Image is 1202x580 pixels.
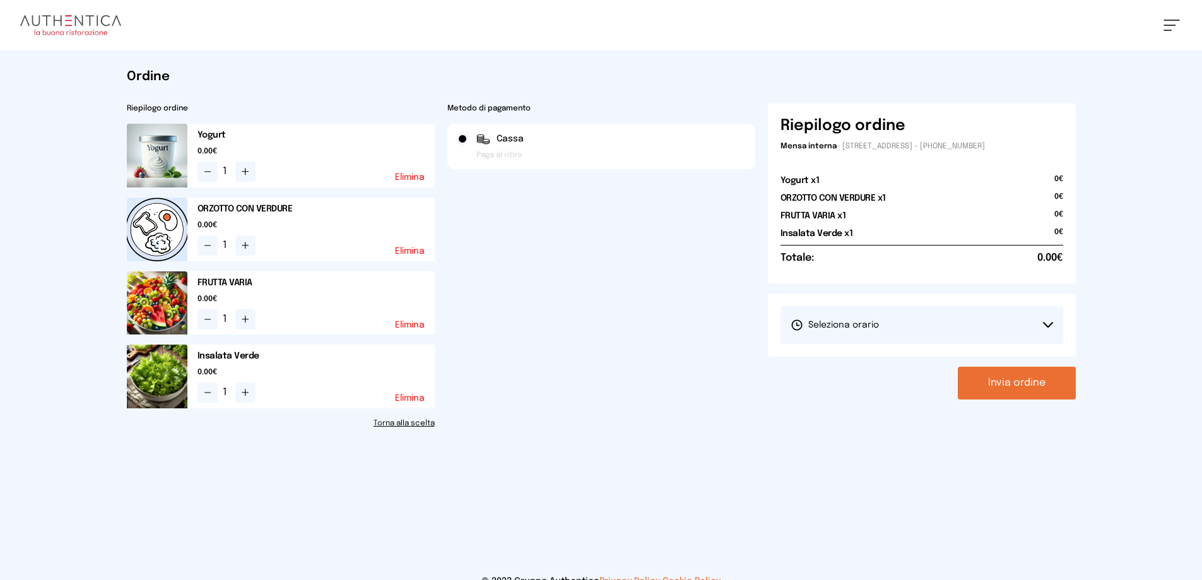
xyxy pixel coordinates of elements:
[781,174,820,187] h2: Yogurt x1
[781,192,886,204] h2: ORZOTTO CON VERDURE x1
[781,251,814,266] h6: Totale:
[197,146,435,157] span: 0.00€
[197,220,435,230] span: 0.00€
[781,306,1063,344] button: Seleziona orario
[197,129,435,141] h2: Yogurt
[781,143,837,150] span: Mensa interna
[127,418,435,429] a: Torna alla scelta
[958,367,1076,399] button: Invia ordine
[197,294,435,304] span: 0.00€
[395,247,425,256] button: Elimina
[127,198,187,261] img: placeholder-product.5564ca1.png
[395,321,425,329] button: Elimina
[197,367,435,377] span: 0.00€
[197,203,435,215] h2: ORZOTTO CON VERDURE
[223,164,230,179] span: 1
[395,394,425,403] button: Elimina
[781,227,853,240] h2: Insalata Verde x1
[127,271,187,335] img: media
[781,210,846,222] h2: FRUTTA VARIA x1
[1054,227,1063,245] span: 0€
[197,276,435,289] h2: FRUTTA VARIA
[127,124,187,187] img: media
[223,385,230,400] span: 1
[1054,192,1063,210] span: 0€
[1037,251,1063,266] span: 0.00€
[223,312,230,327] span: 1
[447,104,755,114] h2: Metodo di pagamento
[781,116,905,136] h6: Riepilogo ordine
[127,345,187,408] img: media
[476,150,522,160] span: Paga al ritiro
[1054,174,1063,192] span: 0€
[1054,210,1063,227] span: 0€
[497,133,524,145] span: Cassa
[127,68,1076,86] h1: Ordine
[395,173,425,182] button: Elimina
[197,350,435,362] h2: Insalata Verde
[791,319,879,331] span: Seleziona orario
[781,141,1063,151] p: - [STREET_ADDRESS] - [PHONE_NUMBER]
[223,238,230,253] span: 1
[20,15,121,35] img: logo.8f33a47.png
[127,104,435,114] h2: Riepilogo ordine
